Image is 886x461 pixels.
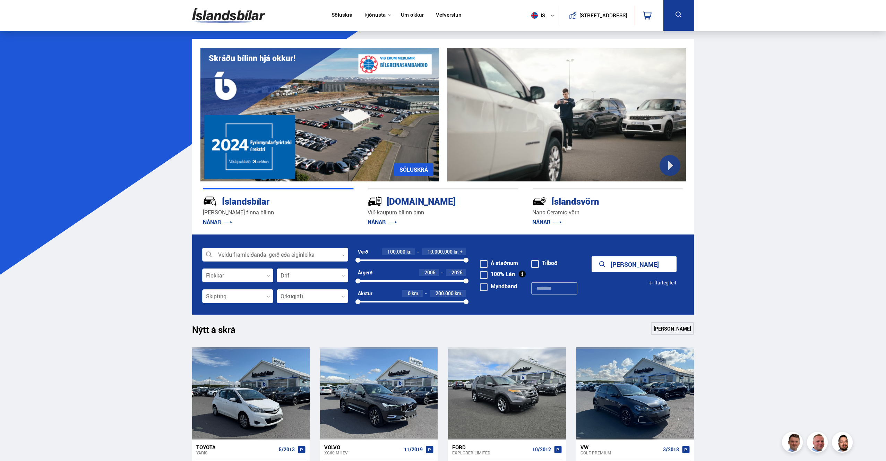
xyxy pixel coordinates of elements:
[532,195,659,207] div: Íslandsvörn
[531,260,558,266] label: Tilboð
[455,291,463,296] span: km.
[531,12,538,19] img: svg+xml;base64,PHN2ZyB4bWxucz0iaHR0cDovL3d3dy53My5vcmcvMjAwMC9zdmciIHdpZHRoPSI1MTIiIGhlaWdodD0iNT...
[528,5,560,26] button: is
[279,447,295,452] span: 5/2013
[592,256,677,272] button: [PERSON_NAME]
[332,12,352,19] a: Söluskrá
[387,248,405,255] span: 100.000
[648,275,677,291] button: Ítarleg leit
[196,444,276,450] div: Toyota
[203,195,329,207] div: Íslandsbílar
[480,283,517,289] label: Myndband
[192,4,265,27] img: G0Ugv5HjCgRt.svg
[404,447,423,452] span: 11/2019
[480,260,518,266] label: Á staðnum
[532,208,683,216] p: Nano Ceramic vörn
[452,444,529,450] div: Ford
[358,249,368,255] div: Verð
[196,450,276,455] div: Yaris
[368,218,397,226] a: NÁNAR
[808,433,829,454] img: siFngHWaQ9KaOqBr.png
[580,450,660,455] div: Golf PREMIUM
[324,444,401,450] div: Volvo
[368,194,382,208] img: tr5P-W3DuiFaO7aO.svg
[532,447,551,452] span: 10/2012
[394,163,433,176] a: SÖLUSKRÁ
[406,249,412,255] span: kr.
[436,290,454,297] span: 200.000
[663,447,679,452] span: 3/2018
[833,433,854,454] img: nhp88E3Fdnt1Opn2.png
[324,450,401,455] div: XC60 MHEV
[651,322,694,335] a: [PERSON_NAME]
[368,208,518,216] p: Við kaupum bílinn þinn
[358,270,372,275] div: Árgerð
[528,12,546,19] span: is
[203,208,354,216] p: [PERSON_NAME] finna bílinn
[424,269,436,276] span: 2005
[580,444,660,450] div: VW
[200,48,439,181] img: eKx6w-_Home_640_.png
[364,12,386,18] button: Þjónusta
[203,194,217,208] img: JRvxyua_JYH6wB4c.svg
[436,12,462,19] a: Vefverslun
[532,218,562,226] a: NÁNAR
[451,269,463,276] span: 2025
[192,324,248,339] h1: Nýtt á skrá
[582,12,625,18] button: [STREET_ADDRESS]
[454,249,459,255] span: kr.
[460,249,463,255] span: +
[401,12,424,19] a: Um okkur
[203,218,232,226] a: NÁNAR
[408,290,411,297] span: 0
[532,194,547,208] img: -Svtn6bYgwAsiwNX.svg
[412,291,420,296] span: km.
[428,248,453,255] span: 10.000.000
[452,450,529,455] div: Explorer LIMITED
[209,53,295,63] h1: Skráðu bílinn hjá okkur!
[480,271,515,277] label: 100% Lán
[564,6,631,25] a: [STREET_ADDRESS]
[358,291,372,296] div: Akstur
[783,433,804,454] img: FbJEzSuNWCJXmdc-.webp
[368,195,494,207] div: [DOMAIN_NAME]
